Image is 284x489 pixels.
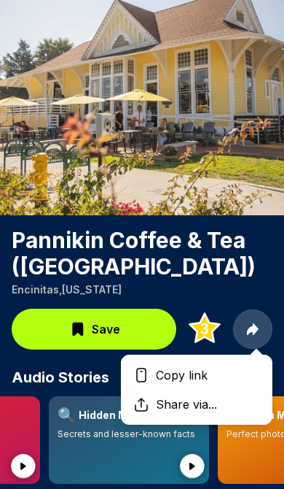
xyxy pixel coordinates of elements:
[12,309,176,350] button: Save
[58,405,76,426] span: 🔍
[58,428,200,440] p: Secrets and lesser-known facts
[150,366,213,384] span: Copy link
[200,320,209,338] text: 3
[185,309,224,349] button: Add to Top 3
[79,408,162,423] h3: Hidden Moment
[12,367,109,388] span: Audio Stories
[92,320,120,338] span: Save
[12,282,272,297] p: Encinitas , [US_STATE]
[12,227,272,280] h1: Pannikin Coffee & Tea ([GEOGRAPHIC_DATA])
[150,396,223,413] span: Share via...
